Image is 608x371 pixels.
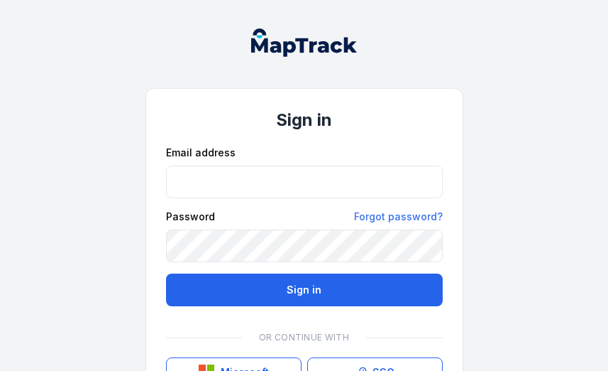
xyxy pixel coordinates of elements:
nav: Global [234,28,375,57]
h1: Sign in [166,109,443,131]
a: Forgot password? [354,210,443,224]
label: Password [166,210,215,224]
div: Or continue with [166,323,443,352]
button: Sign in [166,274,443,306]
label: Email address [166,146,236,160]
